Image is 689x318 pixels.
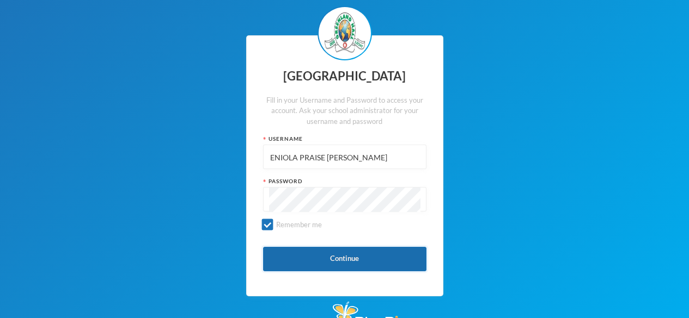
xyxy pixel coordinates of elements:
[263,66,426,87] div: [GEOGRAPHIC_DATA]
[263,247,426,271] button: Continue
[263,135,426,143] div: Username
[263,177,426,185] div: Password
[272,220,326,229] span: Remember me
[263,95,426,127] div: Fill in your Username and Password to access your account. Ask your school administrator for your...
